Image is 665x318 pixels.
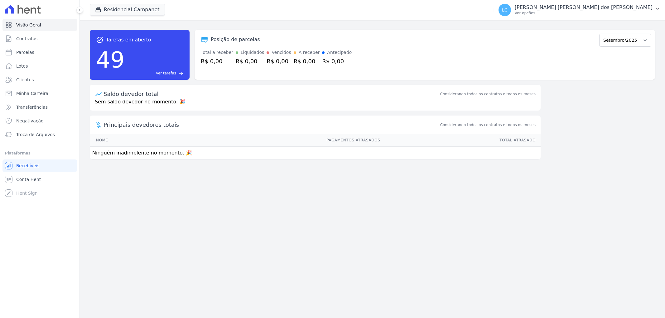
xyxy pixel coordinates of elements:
a: Transferências [2,101,77,113]
div: Total a receber [201,49,233,56]
div: Liquidados [241,49,264,56]
div: Antecipado [327,49,352,56]
a: Visão Geral [2,19,77,31]
span: Contratos [16,36,37,42]
a: Recebíveis [2,159,77,172]
p: [PERSON_NAME] [PERSON_NAME] dos [PERSON_NAME] [515,4,653,11]
a: Negativação [2,115,77,127]
span: LC [502,8,508,12]
th: Pagamentos Atrasados [170,134,380,147]
div: Considerando todos os contratos e todos os meses [440,91,536,97]
div: 49 [96,44,125,76]
a: Ver tarefas east [127,70,183,76]
div: A receber [299,49,320,56]
th: Total Atrasado [380,134,541,147]
span: Lotes [16,63,28,69]
span: east [179,71,183,76]
div: Plataformas [5,150,75,157]
div: R$ 0,00 [236,57,264,65]
span: Ver tarefas [156,70,176,76]
a: Contratos [2,32,77,45]
a: Minha Carteira [2,87,77,100]
span: Tarefas em aberto [106,36,151,44]
a: Lotes [2,60,77,72]
span: Negativação [16,118,44,124]
p: Ver opções [515,11,653,16]
button: LC [PERSON_NAME] [PERSON_NAME] dos [PERSON_NAME] Ver opções [494,1,665,19]
a: Parcelas [2,46,77,59]
span: Parcelas [16,49,34,55]
div: Saldo devedor total [104,90,439,98]
span: Visão Geral [16,22,41,28]
div: Posição de parcelas [211,36,260,43]
span: Minha Carteira [16,90,48,97]
div: R$ 0,00 [322,57,352,65]
div: R$ 0,00 [267,57,291,65]
td: Ninguém inadimplente no momento. 🎉 [90,147,541,159]
a: Troca de Arquivos [2,128,77,141]
span: Transferências [16,104,48,110]
span: Recebíveis [16,163,40,169]
span: task_alt [96,36,104,44]
div: R$ 0,00 [294,57,320,65]
span: Principais devedores totais [104,121,439,129]
a: Conta Hent [2,173,77,186]
a: Clientes [2,74,77,86]
p: Sem saldo devedor no momento. 🎉 [90,98,541,111]
span: Troca de Arquivos [16,131,55,138]
th: Nome [90,134,170,147]
div: Vencidos [272,49,291,56]
div: R$ 0,00 [201,57,233,65]
span: Clientes [16,77,34,83]
span: Conta Hent [16,176,41,183]
button: Residencial Campanet [90,4,165,16]
span: Considerando todos os contratos e todos os meses [440,122,536,128]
